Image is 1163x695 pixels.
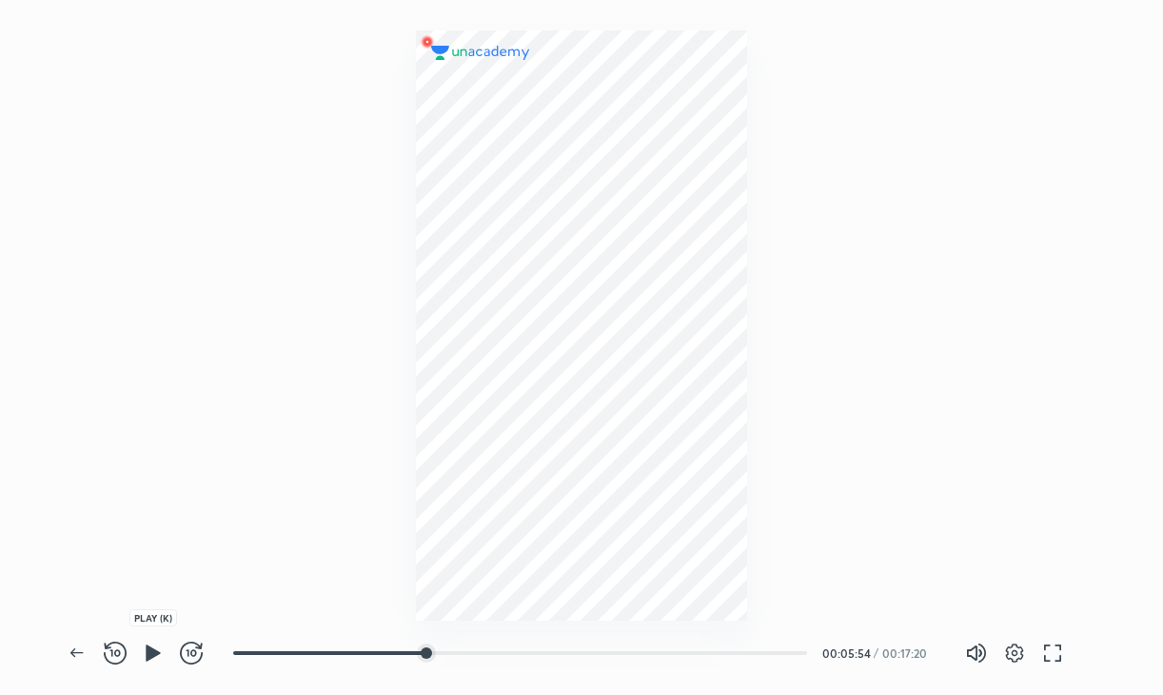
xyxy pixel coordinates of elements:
div: 00:05:54 [822,647,870,659]
div: PLAY (K) [129,609,177,626]
div: / [874,647,878,659]
div: 00:17:20 [882,647,935,659]
img: logo.2a7e12a2.svg [431,46,531,60]
img: wMgqJGBwKWe8AAAAABJRU5ErkJggg== [416,30,439,53]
